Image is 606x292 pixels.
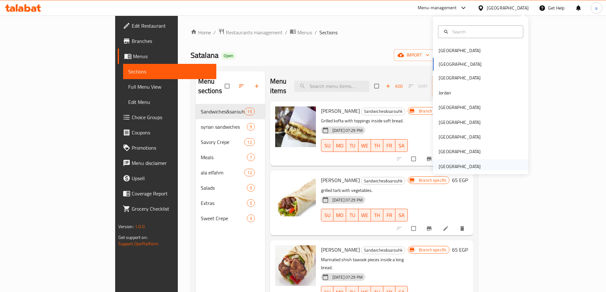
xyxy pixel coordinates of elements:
[123,94,216,110] a: Edit Menu
[439,148,481,155] div: [GEOGRAPHIC_DATA]
[250,79,265,93] button: Add section
[336,141,344,150] span: MO
[135,222,145,231] span: 1.0.0
[450,28,519,35] input: Search
[330,274,365,280] span: [DATE] 07:29 PM
[361,211,368,220] span: WE
[247,154,254,160] span: 7
[319,29,338,36] span: Sections
[371,80,384,92] span: Select section
[399,51,429,59] span: import
[132,190,211,197] span: Coverage Report
[336,211,344,220] span: MO
[118,155,216,171] a: Menu disclaimer
[384,81,404,91] span: Add item
[201,108,245,115] div: Sandwiches&sarouhk
[386,83,403,90] span: Add
[321,175,360,185] span: [PERSON_NAME]
[196,101,265,228] nav: Menu sections
[123,79,216,94] a: Full Menu View
[330,127,365,133] span: [DATE] 07:29 PM
[132,37,211,45] span: Branches
[132,113,211,121] span: Choice Groups
[361,177,405,185] div: Sandwiches&sarouhk
[128,68,211,75] span: Sections
[201,199,247,207] div: Extras
[346,209,359,221] button: TU
[118,125,216,140] a: Coupons
[221,52,236,60] div: Open
[221,80,234,92] span: Select all sections
[422,152,437,166] button: Branch-specific-item
[191,48,219,62] span: Satalana
[201,169,245,176] div: ala elfahm
[452,245,468,254] h6: 65 EGP
[324,211,331,220] span: SU
[321,139,334,152] button: SU
[373,211,381,220] span: TH
[386,141,393,150] span: FR
[118,33,216,49] a: Branches
[118,240,159,248] a: Support.OpsPlatform
[361,141,368,150] span: WE
[455,221,470,235] button: delete
[373,141,381,150] span: TH
[361,247,405,254] span: Sandwiches&sarouhk
[439,47,481,54] div: [GEOGRAPHIC_DATA]
[118,186,216,201] a: Coverage Report
[383,209,396,221] button: FR
[201,214,247,222] div: Sweet Crepe
[346,139,359,152] button: TU
[132,144,211,152] span: Promotions
[398,141,405,150] span: SA
[118,171,216,186] a: Upsell
[226,29,282,36] span: Restaurants management
[333,209,346,221] button: MO
[201,184,247,192] span: Salads
[349,141,356,150] span: TU
[247,185,254,191] span: 5
[333,139,346,152] button: MO
[275,106,316,147] img: Kofta Saroukh
[196,134,265,150] div: Savory Crepe12
[234,79,250,93] span: Sort sections
[196,180,265,195] div: Salads5
[361,108,405,115] div: Sandwiches&sarouhk
[361,177,405,185] span: Sandwiches&sarouhk
[275,176,316,216] img: Tarb Saroukh
[439,104,481,111] div: [GEOGRAPHIC_DATA]
[361,247,405,254] div: Sandwiches&sarouhk
[191,28,478,37] nav: breadcrumb
[404,81,432,91] span: Select section first
[595,4,597,11] span: a
[297,29,312,36] span: Menus
[290,28,312,37] a: Menus
[196,150,265,165] div: Meals7
[118,110,216,125] a: Choice Groups
[247,153,255,161] div: items
[118,140,216,155] a: Promotions
[123,64,216,79] a: Sections
[398,211,405,220] span: SA
[416,247,449,253] span: Branch specific
[439,74,481,81] div: [GEOGRAPHIC_DATA]
[407,222,421,234] span: Select to update
[132,205,211,213] span: Grocery Checklist
[361,108,405,115] span: Sandwiches&sarouhk
[196,195,265,211] div: Extras5
[330,197,365,203] span: [DATE] 07:29 PM
[422,221,437,235] button: Branch-specific-item
[487,4,529,11] div: [GEOGRAPHIC_DATA]
[407,153,421,165] span: Select to update
[245,109,254,115] span: 15
[394,49,435,61] button: import
[218,28,282,37] a: Restaurants management
[359,209,371,221] button: WE
[201,123,247,131] span: syrian sandwiches
[247,124,254,130] span: 9
[349,211,356,220] span: TU
[395,139,408,152] button: SA
[247,214,255,222] div: items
